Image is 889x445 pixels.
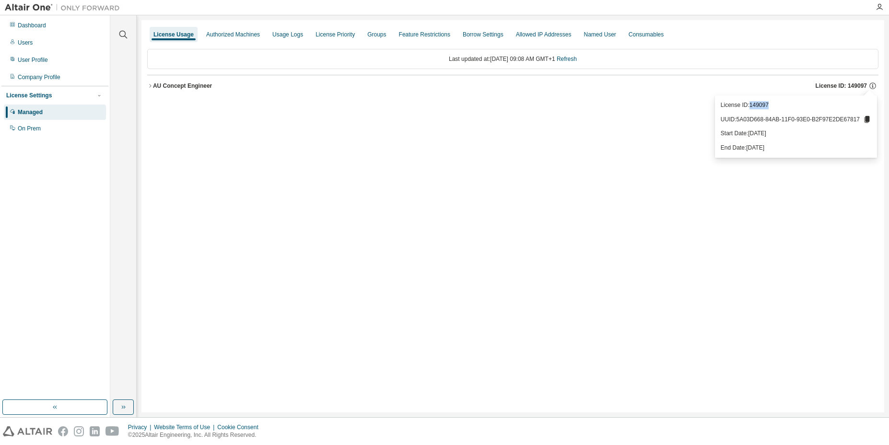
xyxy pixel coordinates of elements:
div: License Priority [316,31,355,38]
img: Altair One [5,3,125,12]
button: AU Concept EngineerLicense ID: 149097 [147,75,878,96]
div: Managed [18,108,43,116]
img: facebook.svg [58,426,68,436]
div: Website Terms of Use [154,423,217,431]
p: License ID: 149097 [721,101,871,109]
div: Cookie Consent [217,423,264,431]
div: On Prem [18,125,41,132]
img: instagram.svg [74,426,84,436]
div: Privacy [128,423,154,431]
div: Named User [584,31,616,38]
div: User Profile [18,56,48,64]
div: License Usage [153,31,194,38]
p: © 2025 Altair Engineering, Inc. All Rights Reserved. [128,431,264,439]
div: Borrow Settings [463,31,503,38]
div: Consumables [629,31,664,38]
a: Refresh [557,56,577,62]
div: Last updated at: [DATE] 09:08 AM GMT+1 [147,49,878,69]
span: License ID: 149097 [816,82,867,90]
div: Users [18,39,33,47]
div: Company Profile [18,73,60,81]
img: youtube.svg [105,426,119,436]
p: UUID: 5A03D668-84AB-11F0-93E0-B2F97E2DE67817 [721,115,871,124]
div: Allowed IP Addresses [516,31,572,38]
div: Feature Restrictions [399,31,450,38]
div: Groups [367,31,386,38]
p: End Date: [DATE] [721,144,871,152]
p: Start Date: [DATE] [721,129,871,138]
div: AU Concept Engineer [153,82,212,90]
div: Authorized Machines [206,31,260,38]
div: Dashboard [18,22,46,29]
img: linkedin.svg [90,426,100,436]
img: altair_logo.svg [3,426,52,436]
div: Usage Logs [272,31,303,38]
div: License Settings [6,92,52,99]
